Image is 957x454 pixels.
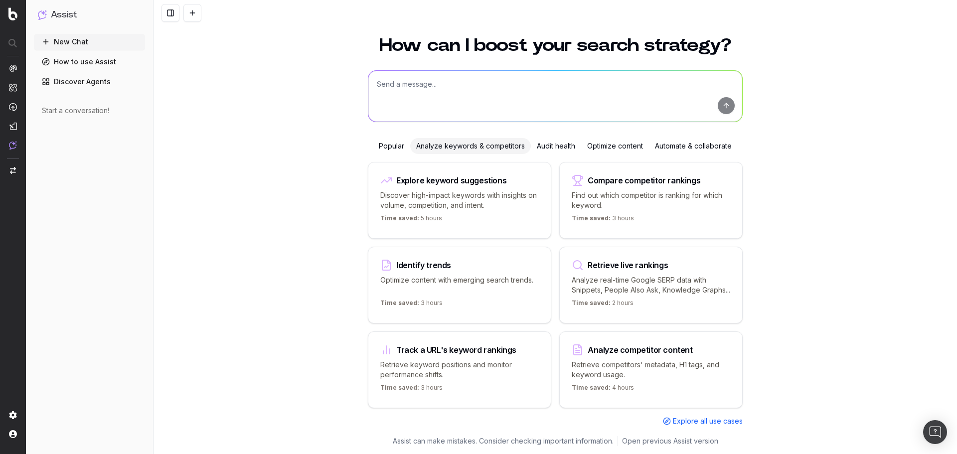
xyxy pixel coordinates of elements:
[663,416,743,426] a: Explore all use cases
[572,214,611,222] span: Time saved:
[34,34,145,50] button: New Chat
[34,74,145,90] a: Discover Agents
[42,106,137,116] div: Start a conversation!
[9,122,17,130] img: Studio
[9,103,17,111] img: Activation
[380,299,443,311] p: 3 hours
[923,420,947,444] div: Open Intercom Messenger
[588,261,668,269] div: Retrieve live rankings
[588,176,700,184] div: Compare competitor rankings
[380,275,539,295] p: Optimize content with emerging search trends.
[380,360,539,380] p: Retrieve keyword positions and monitor performance shifts.
[649,138,738,154] div: Automate & collaborate
[410,138,531,154] div: Analyze keywords & competitors
[572,299,611,306] span: Time saved:
[572,360,730,380] p: Retrieve competitors' metadata, H1 tags, and keyword usage.
[572,384,611,391] span: Time saved:
[9,430,17,438] img: My account
[572,299,634,311] p: 2 hours
[572,275,730,295] p: Analyze real-time Google SERP data with Snippets, People Also Ask, Knowledge Graphs...
[380,190,539,210] p: Discover high-impact keywords with insights on volume, competition, and intent.
[393,436,614,446] p: Assist can make mistakes. Consider checking important information.
[396,346,516,354] div: Track a URL's keyword rankings
[9,83,17,92] img: Intelligence
[8,7,17,20] img: Botify logo
[572,214,634,226] p: 3 hours
[9,411,17,419] img: Setting
[396,261,451,269] div: Identify trends
[380,384,419,391] span: Time saved:
[9,64,17,72] img: Analytics
[396,176,506,184] div: Explore keyword suggestions
[380,384,443,396] p: 3 hours
[588,346,693,354] div: Analyze competitor content
[51,8,77,22] h1: Assist
[380,214,419,222] span: Time saved:
[38,10,47,19] img: Assist
[673,416,743,426] span: Explore all use cases
[9,141,17,150] img: Assist
[380,299,419,306] span: Time saved:
[380,214,442,226] p: 5 hours
[368,36,743,54] h1: How can I boost your search strategy?
[531,138,581,154] div: Audit health
[34,54,145,70] a: How to use Assist
[572,384,634,396] p: 4 hours
[581,138,649,154] div: Optimize content
[373,138,410,154] div: Popular
[10,167,16,174] img: Switch project
[38,8,141,22] button: Assist
[572,190,730,210] p: Find out which competitor is ranking for which keyword.
[622,436,718,446] a: Open previous Assist version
